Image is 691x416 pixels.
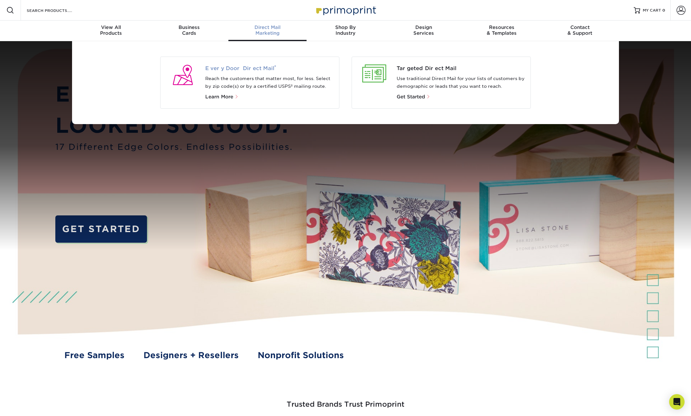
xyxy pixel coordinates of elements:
[541,21,619,41] a: Contact& Support
[463,21,541,41] a: Resources& Templates
[143,349,239,362] a: Designers + Resellers
[150,24,228,36] div: Cards
[397,65,526,72] a: Targeted Direct Mail
[643,8,661,13] span: MY CART
[313,3,378,17] img: Primoprint
[205,95,241,99] a: Learn More
[384,21,463,41] a: DesignServices
[662,8,665,13] span: 0
[228,21,307,41] a: Direct MailMarketing
[2,396,55,414] iframe: Google Customer Reviews
[397,75,526,90] p: Use traditional Direct Mail for your lists of customers by demographic or leads that you want to ...
[205,94,233,100] span: Learn More
[26,6,89,14] input: SEARCH PRODUCTS.....
[150,21,228,41] a: BusinessCards
[72,24,150,36] div: Products
[72,21,150,41] a: View AllProducts
[64,349,124,362] a: Free Samples
[205,75,334,90] p: Reach the customers that matter most, for less. Select by zip code(s) or by a certified USPS® mai...
[307,24,385,30] span: Shop By
[541,24,619,36] div: & Support
[72,24,150,30] span: View All
[228,24,307,30] span: Direct Mail
[307,21,385,41] a: Shop ByIndustry
[205,65,334,72] span: Every Door Direct Mail
[397,95,430,99] a: Get Started
[205,65,334,72] a: Every Door Direct Mail®
[669,394,685,410] div: Open Intercom Messenger
[258,349,344,362] a: Nonprofit Solutions
[463,24,541,36] div: & Templates
[397,94,425,100] span: Get Started
[541,24,619,30] span: Contact
[307,24,385,36] div: Industry
[384,24,463,30] span: Design
[274,64,276,69] sup: ®
[228,24,307,36] div: Marketing
[150,24,228,30] span: Business
[463,24,541,30] span: Resources
[384,24,463,36] div: Services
